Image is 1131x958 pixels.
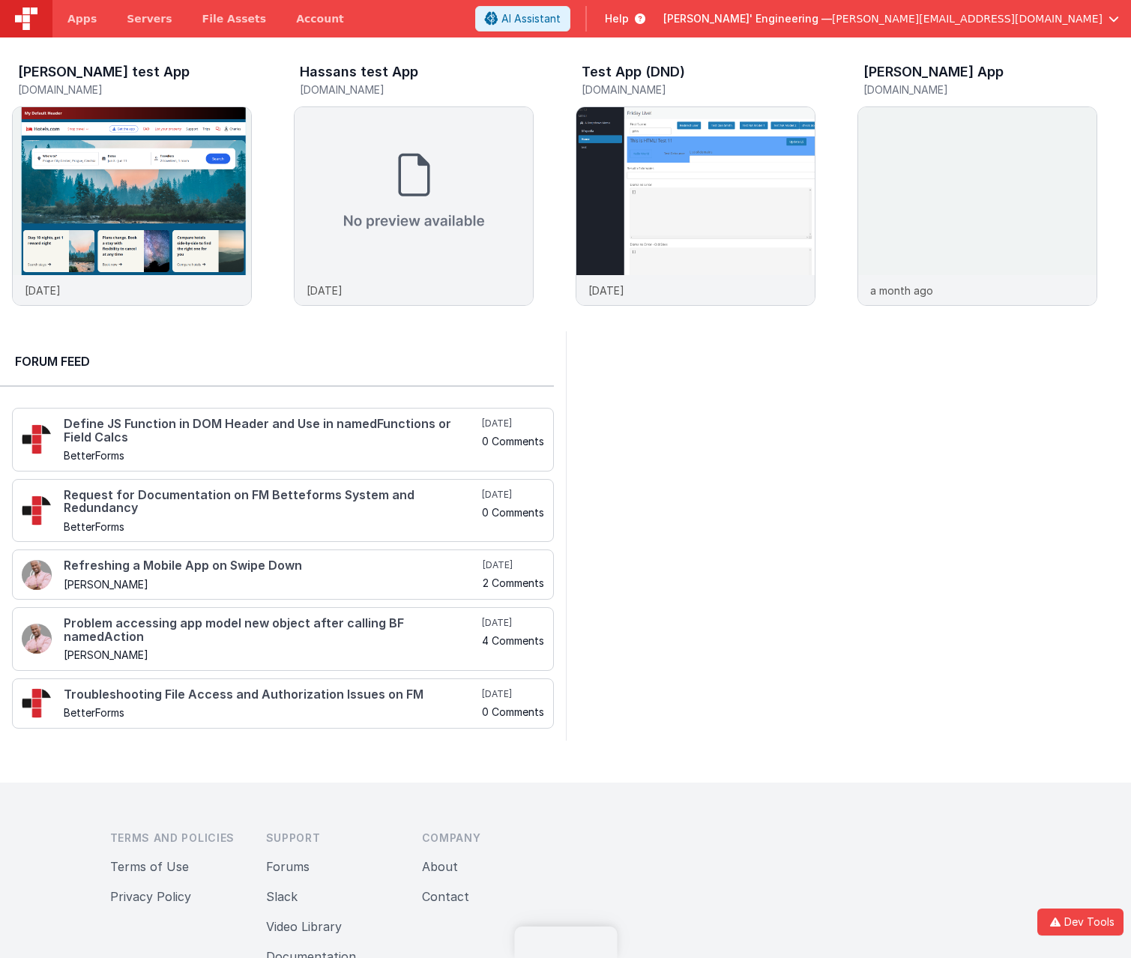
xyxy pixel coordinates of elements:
[588,283,624,298] p: [DATE]
[482,489,544,501] h5: [DATE]
[64,579,480,590] h5: [PERSON_NAME]
[110,889,191,904] a: Privacy Policy
[483,577,544,588] h5: 2 Comments
[863,64,1004,79] h3: [PERSON_NAME] App
[482,706,544,717] h5: 0 Comments
[22,624,52,654] img: 411_2.png
[663,11,832,26] span: [PERSON_NAME]' Engineering —
[12,607,554,671] a: Problem accessing app model new object after calling BF namedAction [PERSON_NAME] [DATE] 4 Comments
[870,283,933,298] p: a month ago
[582,84,815,95] h5: [DOMAIN_NAME]
[12,479,554,543] a: Request for Documentation on FM Betteforms System and Redundancy BetterForms [DATE] 0 Comments
[12,408,554,472] a: Define JS Function in DOM Header and Use in namedFunctions or Field Calcs BetterForms [DATE] 0 Co...
[422,859,458,874] a: About
[482,635,544,646] h5: 4 Comments
[501,11,561,26] span: AI Assistant
[300,84,534,95] h5: [DOMAIN_NAME]
[266,888,298,906] button: Slack
[67,11,97,26] span: Apps
[482,418,544,430] h5: [DATE]
[64,707,479,718] h5: BetterForms
[18,64,190,79] h3: [PERSON_NAME] test App
[110,831,242,846] h3: Terms and Policies
[22,688,52,718] img: 295_2.png
[475,6,570,31] button: AI Assistant
[64,489,479,515] h4: Request for Documentation on FM Betteforms System and Redundancy
[422,888,469,906] button: Contact
[22,495,52,525] img: 295_2.png
[110,859,189,874] a: Terms of Use
[605,11,629,26] span: Help
[266,831,398,846] h3: Support
[422,858,458,876] button: About
[18,84,252,95] h5: [DOMAIN_NAME]
[64,450,479,461] h5: BetterForms
[12,549,554,600] a: Refreshing a Mobile App on Swipe Down [PERSON_NAME] [DATE] 2 Comments
[483,559,544,571] h5: [DATE]
[127,11,172,26] span: Servers
[64,617,479,643] h4: Problem accessing app model new object after calling BF namedAction
[64,649,479,660] h5: [PERSON_NAME]
[64,559,480,573] h4: Refreshing a Mobile App on Swipe Down
[266,889,298,904] a: Slack
[832,11,1103,26] span: [PERSON_NAME][EMAIL_ADDRESS][DOMAIN_NAME]
[514,927,617,958] iframe: Marker.io feedback button
[64,688,479,702] h4: Troubleshooting File Access and Authorization Issues on FM
[12,678,554,729] a: Troubleshooting File Access and Authorization Issues on FM BetterForms [DATE] 0 Comments
[22,560,52,590] img: 411_2.png
[582,64,685,79] h3: Test App (DND)
[15,352,539,370] h2: Forum Feed
[863,84,1097,95] h5: [DOMAIN_NAME]
[663,11,1119,26] button: [PERSON_NAME]' Engineering — [PERSON_NAME][EMAIL_ADDRESS][DOMAIN_NAME]
[64,521,479,532] h5: BetterForms
[266,918,342,936] button: Video Library
[482,436,544,447] h5: 0 Comments
[307,283,343,298] p: [DATE]
[482,688,544,700] h5: [DATE]
[300,64,418,79] h3: Hassans test App
[482,617,544,629] h5: [DATE]
[266,858,310,876] button: Forums
[422,831,554,846] h3: Company
[22,424,52,454] img: 295_2.png
[1037,909,1124,936] button: Dev Tools
[202,11,267,26] span: File Assets
[482,507,544,518] h5: 0 Comments
[64,418,479,444] h4: Define JS Function in DOM Header and Use in namedFunctions or Field Calcs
